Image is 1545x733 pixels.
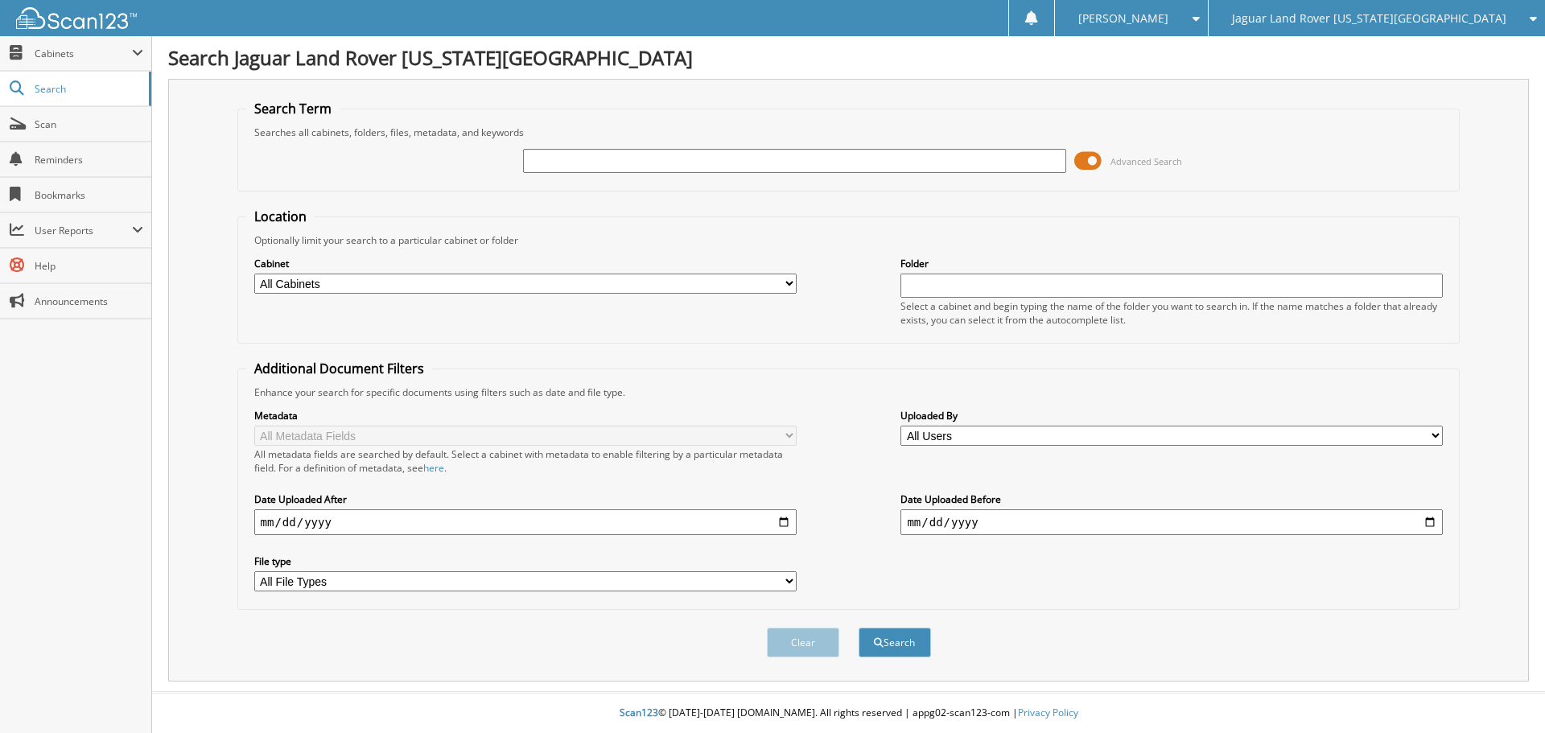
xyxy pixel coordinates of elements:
h1: Search Jaguar Land Rover [US_STATE][GEOGRAPHIC_DATA] [168,44,1529,71]
input: end [900,509,1443,535]
label: Metadata [254,409,797,422]
label: File type [254,554,797,568]
div: Optionally limit your search to a particular cabinet or folder [246,233,1452,247]
legend: Search Term [246,100,340,117]
legend: Location [246,208,315,225]
legend: Additional Document Filters [246,360,432,377]
span: Reminders [35,153,143,167]
span: [PERSON_NAME] [1078,14,1168,23]
span: Advanced Search [1110,155,1182,167]
label: Cabinet [254,257,797,270]
img: scan123-logo-white.svg [16,7,137,29]
label: Date Uploaded After [254,492,797,506]
span: Cabinets [35,47,132,60]
label: Folder [900,257,1443,270]
span: Scan [35,117,143,131]
span: User Reports [35,224,132,237]
button: Clear [767,628,839,657]
span: Jaguar Land Rover [US_STATE][GEOGRAPHIC_DATA] [1232,14,1506,23]
span: Scan123 [620,706,658,719]
div: Enhance your search for specific documents using filters such as date and file type. [246,385,1452,399]
span: Search [35,82,141,96]
div: Searches all cabinets, folders, files, metadata, and keywords [246,126,1452,139]
div: © [DATE]-[DATE] [DOMAIN_NAME]. All rights reserved | appg02-scan123-com | [152,694,1545,733]
div: Select a cabinet and begin typing the name of the folder you want to search in. If the name match... [900,299,1443,327]
a: Privacy Policy [1018,706,1078,719]
span: Bookmarks [35,188,143,202]
span: Help [35,259,143,273]
div: All metadata fields are searched by default. Select a cabinet with metadata to enable filtering b... [254,447,797,475]
label: Uploaded By [900,409,1443,422]
button: Search [859,628,931,657]
label: Date Uploaded Before [900,492,1443,506]
input: start [254,509,797,535]
span: Announcements [35,294,143,308]
a: here [423,461,444,475]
